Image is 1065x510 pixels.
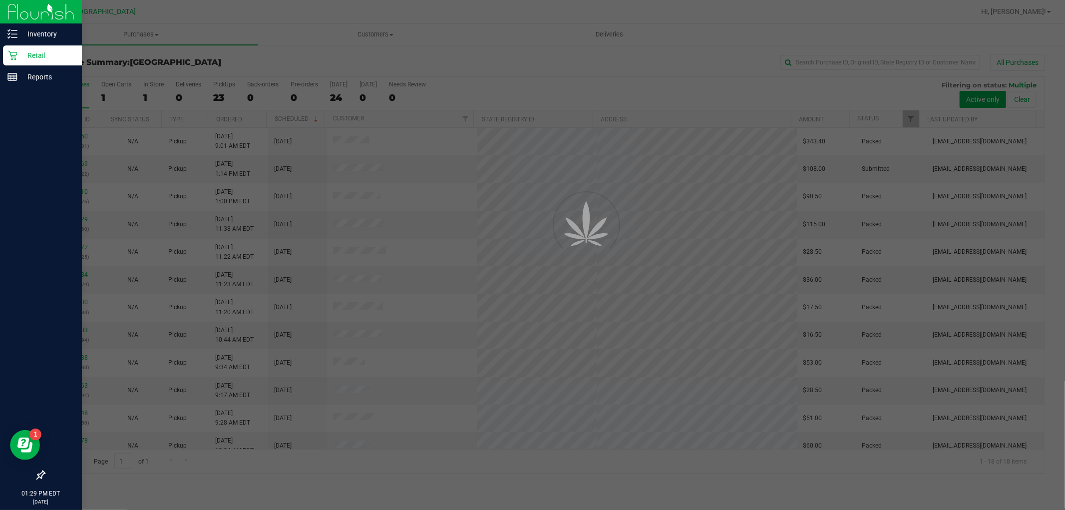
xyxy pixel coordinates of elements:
p: Inventory [17,28,77,40]
p: [DATE] [4,498,77,506]
iframe: Resource center unread badge [29,429,41,441]
p: Retail [17,49,77,61]
inline-svg: Retail [7,50,17,60]
p: Reports [17,71,77,83]
p: 01:29 PM EDT [4,489,77,498]
inline-svg: Inventory [7,29,17,39]
iframe: Resource center [10,430,40,460]
inline-svg: Reports [7,72,17,82]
